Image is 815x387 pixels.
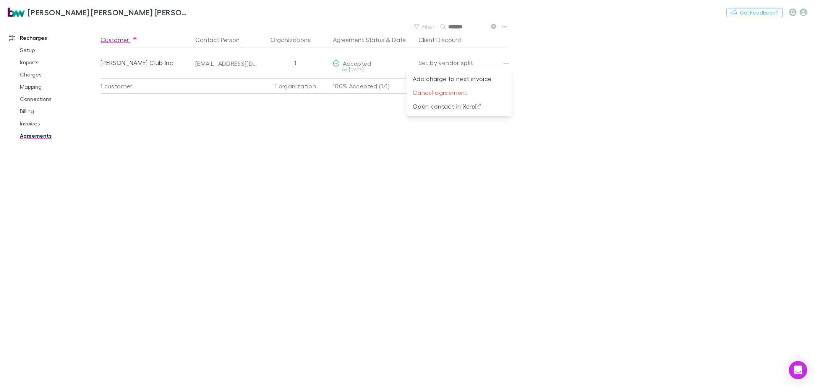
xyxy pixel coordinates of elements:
[413,102,506,111] p: Open contact in Xero
[407,102,512,109] a: Open contact in Xero
[407,72,512,86] li: Add charge to next invoice
[407,86,512,99] li: Cancel agreement
[413,74,506,83] p: Add charge to next invoice
[789,361,807,379] div: Open Intercom Messenger
[407,99,512,113] li: Open contact in Xero
[413,88,506,97] p: Cancel agreement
